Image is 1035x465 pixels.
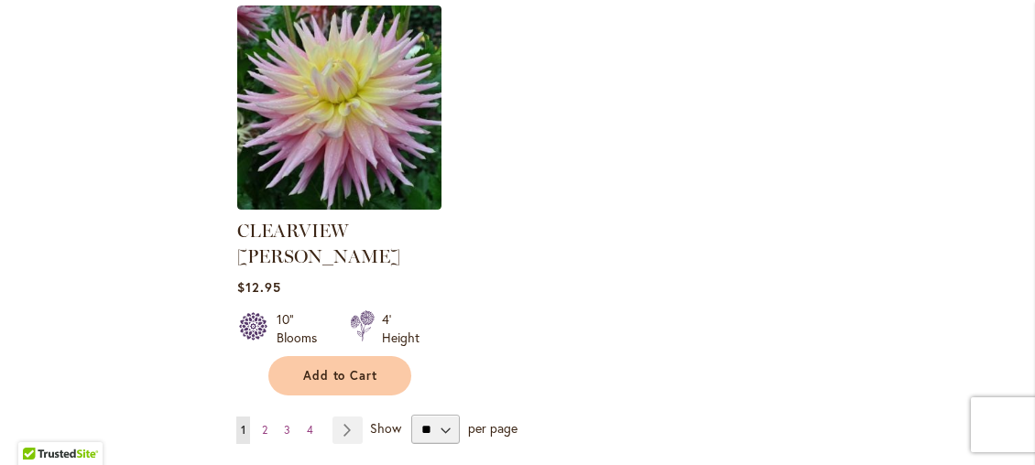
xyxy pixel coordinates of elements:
[468,419,517,437] span: per page
[257,416,272,444] a: 2
[277,310,328,347] div: 10" Blooms
[237,5,441,210] img: Clearview Jonas
[14,400,65,451] iframe: Launch Accessibility Center
[241,423,245,437] span: 1
[284,423,290,437] span: 3
[262,423,267,437] span: 2
[268,356,411,395] button: Add to Cart
[279,416,295,444] a: 3
[303,368,378,384] span: Add to Cart
[237,196,441,213] a: Clearview Jonas
[302,416,318,444] a: 4
[370,419,401,437] span: Show
[307,423,313,437] span: 4
[382,310,419,347] div: 4' Height
[237,278,281,296] span: $12.95
[237,220,400,267] a: CLEARVIEW [PERSON_NAME]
